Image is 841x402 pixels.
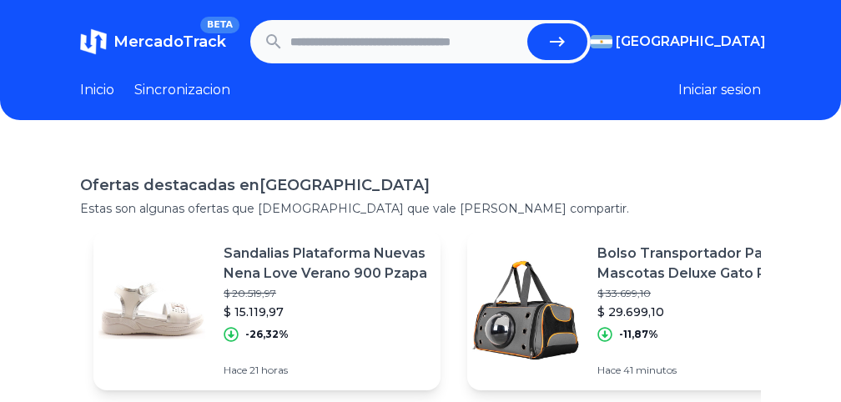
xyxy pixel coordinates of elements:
[134,80,230,100] a: Sincronizacion
[80,28,226,55] a: MercadoTrackBETA
[200,17,239,33] span: BETA
[597,364,801,377] p: Hace 41 minutos
[80,173,761,197] h1: Ofertas destacadas en [GEOGRAPHIC_DATA]
[80,28,107,55] img: MercadoTrack
[616,32,766,52] span: [GEOGRAPHIC_DATA]
[467,230,814,390] a: Featured imageBolso Transportador Para Mascotas Deluxe Gato Perro Pequeño$ 33.699,10$ 29.699,10-1...
[224,244,427,284] p: Sandalias Plataforma Nuevas Nena Love Verano 900 Pzapa
[80,200,761,217] p: Estas son algunas ofertas que [DEMOGRAPHIC_DATA] que vale [PERSON_NAME] compartir.
[678,80,761,100] button: Iniciar sesion
[113,33,226,51] span: MercadoTrack
[224,304,427,320] p: $ 15.119,97
[591,32,761,52] button: [GEOGRAPHIC_DATA]
[597,304,801,320] p: $ 29.699,10
[224,287,427,300] p: $ 20.519,97
[467,252,584,369] img: Featured image
[245,328,289,341] p: -26,32%
[224,364,427,377] p: Hace 21 horas
[597,287,801,300] p: $ 33.699,10
[80,80,114,100] a: Inicio
[597,244,801,284] p: Bolso Transportador Para Mascotas Deluxe Gato Perro Pequeño
[93,252,210,369] img: Featured image
[591,35,612,48] img: Argentina
[619,328,658,341] p: -11,87%
[93,230,441,390] a: Featured imageSandalias Plataforma Nuevas Nena Love Verano 900 Pzapa$ 20.519,97$ 15.119,97-26,32%...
